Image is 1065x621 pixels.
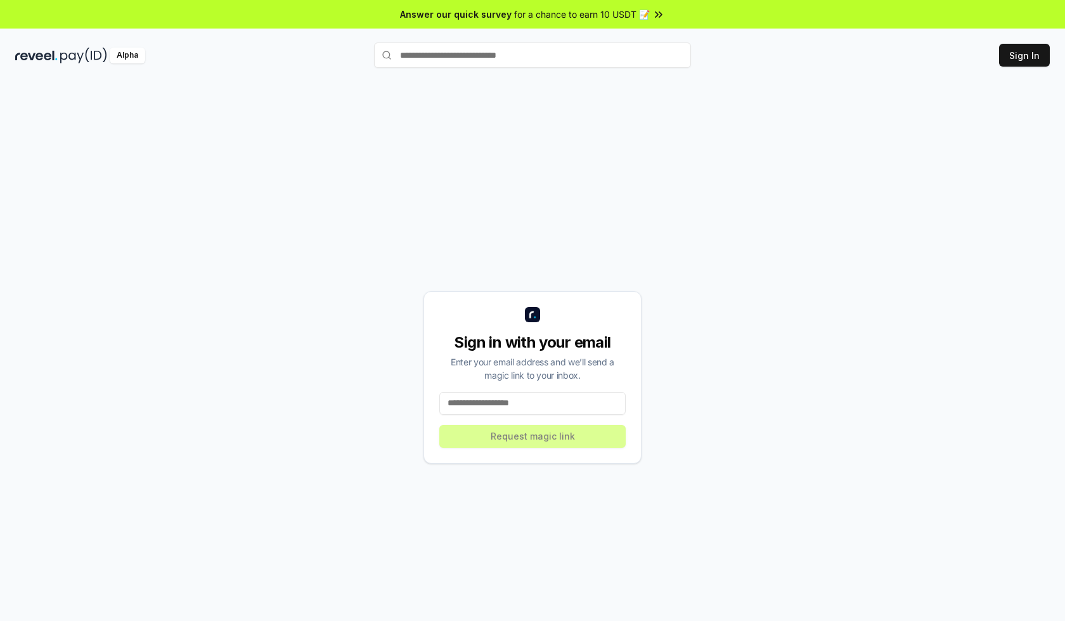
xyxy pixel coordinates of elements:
[439,332,626,353] div: Sign in with your email
[439,355,626,382] div: Enter your email address and we’ll send a magic link to your inbox.
[999,44,1050,67] button: Sign In
[15,48,58,63] img: reveel_dark
[514,8,650,21] span: for a chance to earn 10 USDT 📝
[400,8,512,21] span: Answer our quick survey
[525,307,540,322] img: logo_small
[110,48,145,63] div: Alpha
[60,48,107,63] img: pay_id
